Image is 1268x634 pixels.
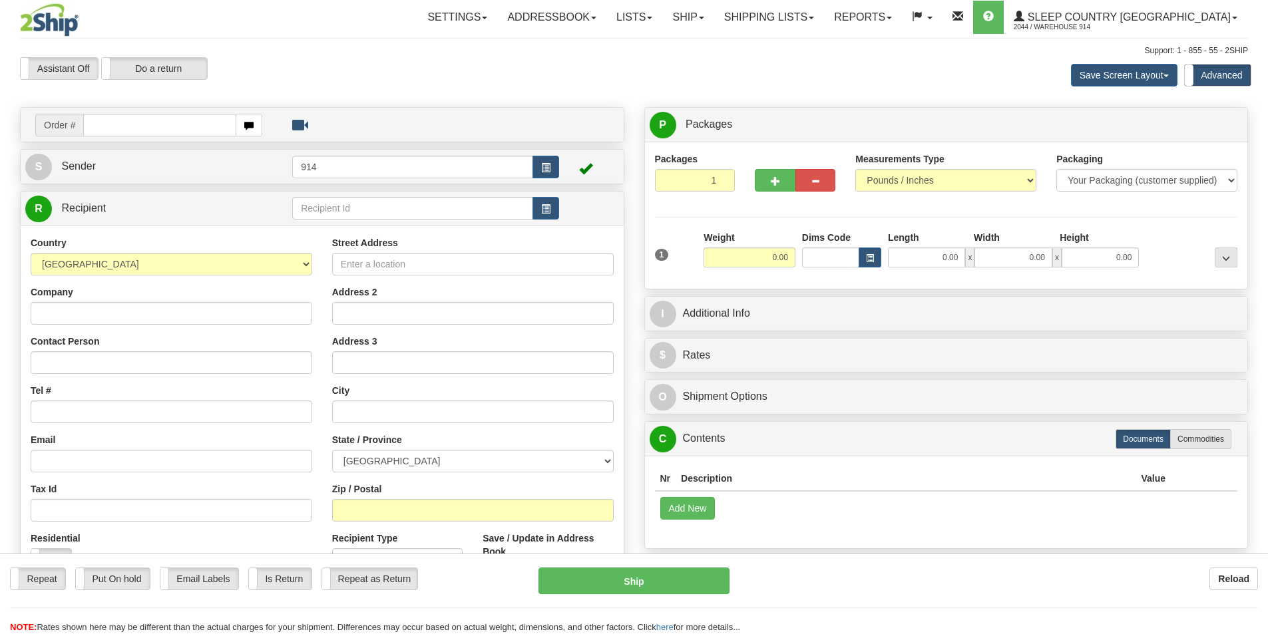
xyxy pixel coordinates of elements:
[417,1,497,34] a: Settings
[76,568,150,589] label: Put On hold
[650,383,1243,410] a: OShipment Options
[1004,1,1247,34] a: Sleep Country [GEOGRAPHIC_DATA] 2044 / Warehouse 914
[650,342,1243,369] a: $Rates
[650,426,676,452] span: C
[31,335,99,348] label: Contact Person
[655,249,669,261] span: 1
[606,1,662,34] a: Lists
[855,152,945,166] label: Measurements Type
[1056,152,1103,166] label: Packaging
[31,285,73,299] label: Company
[11,568,65,589] label: Repeat
[650,301,676,327] span: I
[676,466,1136,491] th: Description
[292,197,533,220] input: Recipient Id
[31,384,51,397] label: Tel #
[21,58,98,79] label: Assistant Off
[20,45,1248,57] div: Support: 1 - 855 - 55 - 2SHIP
[1071,64,1177,86] button: Save Screen Layout
[538,567,730,594] button: Ship
[714,1,824,34] a: Shipping lists
[31,549,71,570] label: No
[1014,21,1114,34] span: 2044 / Warehouse 914
[1185,65,1251,86] label: Advanced
[704,231,734,244] label: Weight
[322,568,417,589] label: Repeat as Return
[650,425,1243,452] a: CContents
[650,111,1243,138] a: P Packages
[332,384,349,397] label: City
[888,231,919,244] label: Length
[332,285,377,299] label: Address 2
[61,202,106,214] span: Recipient
[31,433,55,446] label: Email
[1215,247,1237,267] div: ...
[974,231,1000,244] label: Width
[102,58,207,79] label: Do a return
[650,300,1243,327] a: IAdditional Info
[292,156,533,178] input: Sender Id
[1136,466,1171,491] th: Value
[160,568,238,589] label: Email Labels
[20,3,79,37] img: logo2044.jpg
[35,114,83,136] span: Order #
[25,195,263,222] a: R Recipient
[1024,11,1231,23] span: Sleep Country [GEOGRAPHIC_DATA]
[332,482,382,496] label: Zip / Postal
[25,153,292,180] a: S Sender
[25,196,52,222] span: R
[802,231,851,244] label: Dims Code
[332,532,398,545] label: Recipient Type
[650,342,676,369] span: $
[660,497,716,520] button: Add New
[31,482,57,496] label: Tax Id
[332,433,402,446] label: State / Province
[824,1,902,34] a: Reports
[1060,231,1089,244] label: Height
[61,160,96,172] span: Sender
[650,384,676,410] span: O
[1209,567,1258,590] button: Reload
[483,532,613,558] label: Save / Update in Address Book
[965,247,974,267] span: x
[656,622,674,632] a: here
[31,532,81,545] label: Residential
[1170,429,1231,449] label: Commodities
[1237,249,1267,385] iframe: chat widget
[10,622,37,632] span: NOTE:
[686,118,732,130] span: Packages
[1052,247,1062,267] span: x
[655,466,676,491] th: Nr
[655,152,698,166] label: Packages
[31,236,67,249] label: Country
[25,154,52,180] span: S
[1116,429,1171,449] label: Documents
[332,335,377,348] label: Address 3
[650,112,676,138] span: P
[497,1,606,34] a: Addressbook
[1218,573,1249,584] b: Reload
[332,253,614,275] input: Enter a location
[662,1,714,34] a: Ship
[249,568,312,589] label: Is Return
[332,236,398,249] label: Street Address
